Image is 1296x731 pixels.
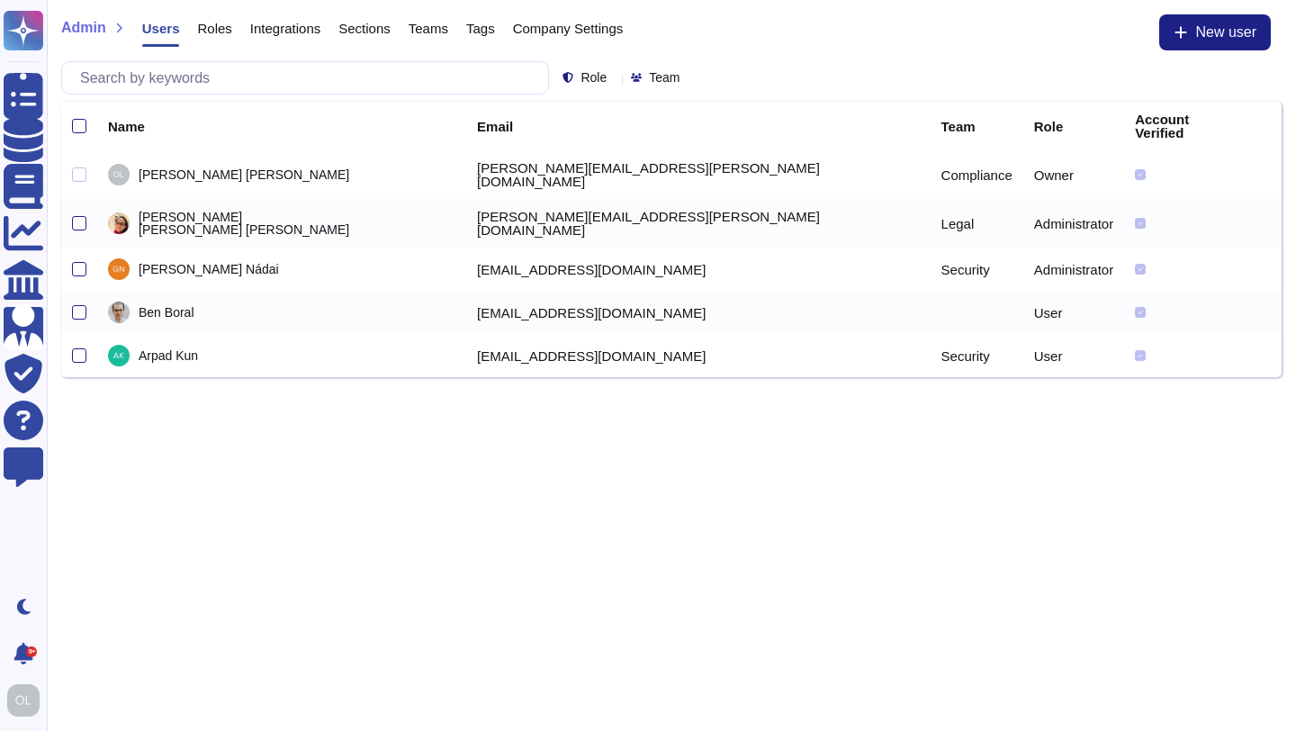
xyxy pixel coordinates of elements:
span: Admin [61,21,106,35]
span: Tags [466,22,495,35]
button: New user [1159,14,1271,50]
span: Roles [197,22,231,35]
input: Search by keywords [71,62,548,94]
td: Compliance [931,150,1023,199]
td: Security [931,334,1023,377]
td: Security [931,248,1023,291]
td: User [1023,334,1124,377]
td: [PERSON_NAME][EMAIL_ADDRESS][PERSON_NAME][DOMAIN_NAME] [466,199,930,248]
span: Ben Boral [139,306,194,319]
td: [EMAIL_ADDRESS][DOMAIN_NAME] [466,291,930,334]
img: user [108,345,130,366]
td: [EMAIL_ADDRESS][DOMAIN_NAME] [466,334,930,377]
span: [PERSON_NAME] [PERSON_NAME] [139,168,349,181]
span: Users [142,22,180,35]
td: Legal [931,199,1023,248]
td: Owner [1023,150,1124,199]
button: user [4,681,52,720]
span: Team [649,71,679,84]
td: Administrator [1023,248,1124,291]
img: user [7,684,40,717]
td: [EMAIL_ADDRESS][DOMAIN_NAME] [466,248,930,291]
span: Sections [338,22,391,35]
img: user [108,164,130,185]
span: [PERSON_NAME] Nádai [139,263,279,275]
img: user [108,212,130,234]
img: user [108,258,130,280]
div: 9+ [26,646,37,657]
span: Arpad Kun [139,349,198,362]
span: Role [580,71,607,84]
td: [PERSON_NAME][EMAIL_ADDRESS][PERSON_NAME][DOMAIN_NAME] [466,150,930,199]
td: Administrator [1023,199,1124,248]
img: user [108,302,130,323]
span: [PERSON_NAME] [PERSON_NAME] [PERSON_NAME] [139,211,454,236]
span: Teams [409,22,448,35]
td: User [1023,291,1124,334]
span: Company Settings [513,22,624,35]
span: Integrations [250,22,320,35]
span: New user [1195,25,1256,40]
